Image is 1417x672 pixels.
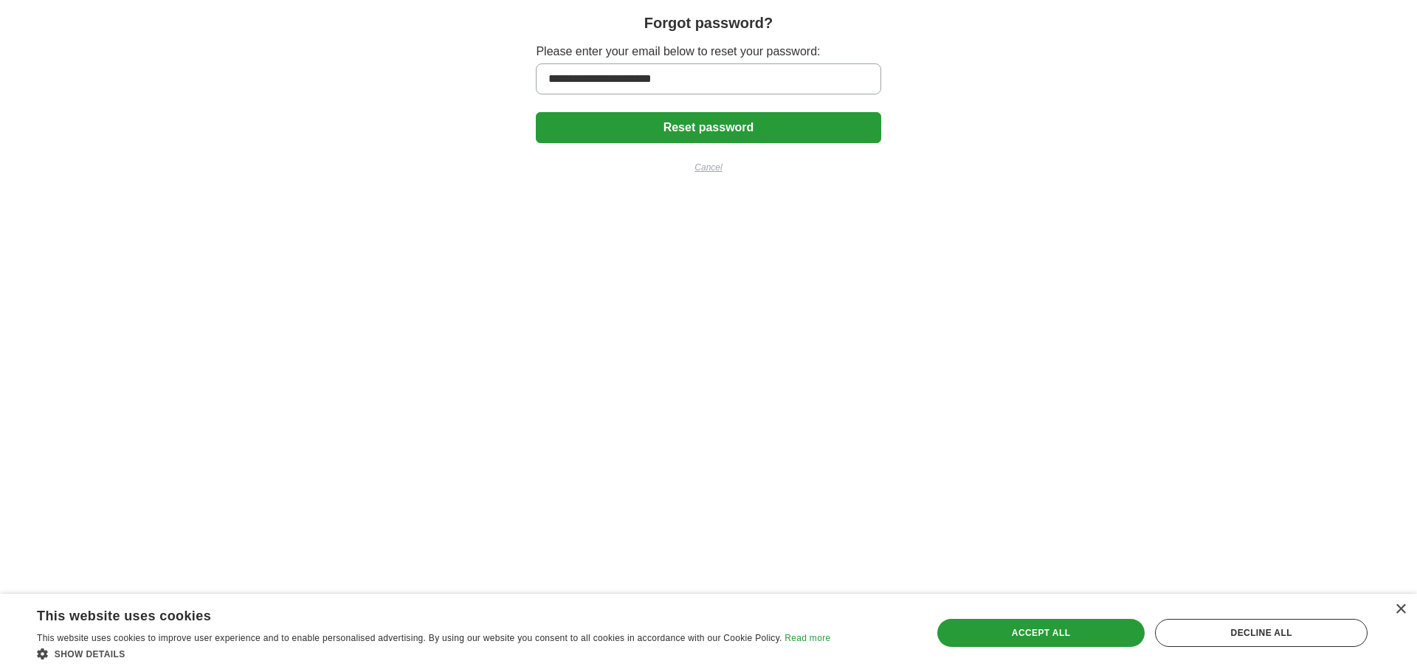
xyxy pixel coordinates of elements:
span: This website uses cookies to improve user experience and to enable personalised advertising. By u... [37,633,782,643]
h1: Forgot password? [644,12,773,34]
a: Cancel [536,161,880,174]
div: Accept all [937,619,1145,647]
div: Decline all [1155,619,1368,647]
div: This website uses cookies [37,603,793,625]
a: Read more, opens a new window [785,633,830,643]
label: Please enter your email below to reset your password: [536,43,880,60]
div: Close [1395,604,1406,615]
div: Show details [37,646,830,661]
button: Reset password [536,112,880,143]
span: Show details [55,649,125,659]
